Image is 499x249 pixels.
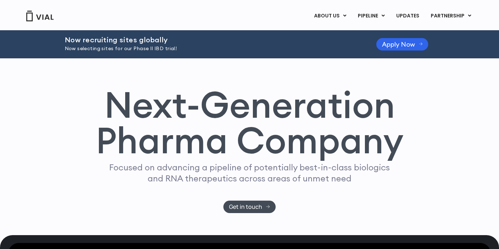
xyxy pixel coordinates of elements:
a: Get in touch [223,201,276,213]
a: ABOUT USMenu Toggle [308,10,352,22]
h2: Now recruiting sites globally [65,36,359,44]
a: Apply Now [376,38,429,51]
h1: Next-Generation Pharma Company [96,87,404,159]
a: UPDATES [391,10,425,22]
img: Vial Logo [26,11,54,21]
p: Now selecting sites for our Phase II IBD trial! [65,45,359,53]
span: Apply Now [382,42,415,47]
a: PIPELINEMenu Toggle [352,10,390,22]
p: Focused on advancing a pipeline of potentially best-in-class biologics and RNA therapeutics acros... [106,162,393,184]
span: Get in touch [229,204,262,210]
a: PARTNERSHIPMenu Toggle [425,10,477,22]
